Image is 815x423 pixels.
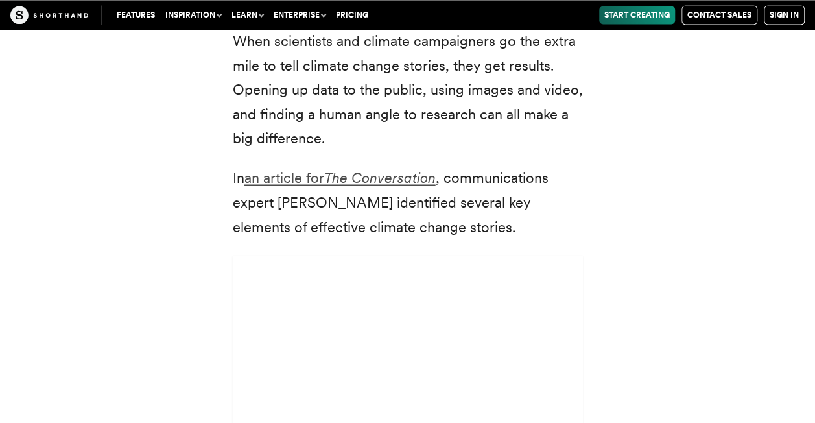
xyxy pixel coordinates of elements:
button: Learn [226,6,268,24]
a: Pricing [331,6,373,24]
a: Features [112,6,160,24]
a: an article forThe Conversation [244,169,436,186]
a: Sign in [764,5,805,25]
a: Start Creating [599,6,675,24]
button: Enterprise [268,6,331,24]
a: Contact Sales [681,5,757,25]
img: The Craft [10,6,88,24]
p: When scientists and climate campaigners go the extra mile to tell climate change stories, they ge... [233,29,583,151]
p: In , communications expert [PERSON_NAME] identified several key elements of effective climate cha... [233,166,583,239]
button: Inspiration [160,6,226,24]
em: The Conversation [324,169,436,186]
